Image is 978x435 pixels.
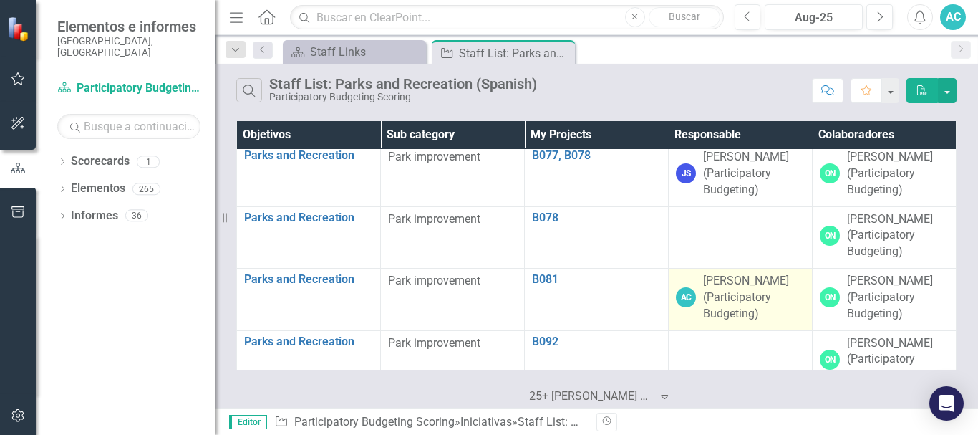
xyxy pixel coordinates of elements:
div: 265 [132,183,160,195]
a: Parks and Recreation [244,211,373,224]
div: ON [820,226,840,246]
input: Busque a continuación... [57,114,200,139]
button: Buscar [649,7,720,27]
td: Doble click para editar Haga clic derecho para el menú contextual [237,145,381,207]
td: Doble click para editar [669,145,813,207]
div: [PERSON_NAME] (Participatory Budgeting) [847,211,949,261]
div: [PERSON_NAME] (Participatory Budgeting) [703,149,805,199]
td: Doble click para editar Haga clic derecho para el menú contextual [525,269,669,331]
div: Participatory Budgeting Scoring [269,92,537,102]
td: Doble click para editar [669,330,813,393]
div: ON [820,163,840,183]
a: B078 [532,211,661,224]
span: Park improvement [388,336,480,350]
span: Park improvement [388,212,480,226]
div: Staff List: Parks and Recreation (Spanish) [459,44,571,62]
span: Buscar [669,11,700,22]
td: Doble click para editar [381,206,525,269]
a: Parks and Recreation [244,149,373,162]
div: Aug-25 [770,9,858,27]
td: Doble click para editar [813,269,957,331]
a: B092 [532,335,661,348]
a: Scorecards [71,153,130,170]
td: Doble click para editar Haga clic derecho para el menú contextual [525,145,669,207]
div: [PERSON_NAME] (Participatory Budgeting) [847,273,949,322]
div: ON [820,287,840,307]
a: Staff Links [286,43,422,61]
div: Staff List: Parks and Recreation (Spanish) [269,76,537,92]
div: 1 [137,156,160,168]
button: Aug-25 [765,4,863,30]
input: Buscar en ClearPoint... [290,5,723,30]
div: » » [274,414,586,431]
td: Doble click para editar [813,206,957,269]
td: Doble click para editar Haga clic derecho para el menú contextual [237,330,381,393]
div: Open Intercom Messenger [929,386,964,421]
td: Doble click para editar Haga clic derecho para el menú contextual [237,269,381,331]
div: Staff Links [310,43,422,61]
div: 36 [125,210,148,222]
div: JS [676,163,696,183]
td: Doble click para editar Haga clic derecho para el menú contextual [525,330,669,393]
td: Doble click para editar [813,145,957,207]
td: Doble click para editar [381,145,525,207]
a: B081 [532,273,661,286]
td: Doble click para editar [669,269,813,331]
a: B077, B078 [532,149,661,162]
div: [PERSON_NAME] (Participatory Budgeting) [703,273,805,322]
a: Elementos [71,181,125,197]
div: AC [676,287,696,307]
img: ClearPoint Strategy [7,16,32,42]
span: Park improvement [388,274,480,287]
span: Elementos e informes [57,18,200,35]
td: Doble click para editar [669,206,813,269]
a: Participatory Budgeting Scoring [57,80,200,97]
div: [PERSON_NAME] (Participatory Budgeting) [847,149,949,199]
a: Parks and Recreation [244,335,373,348]
div: Staff List: Parks and Recreation (Spanish) [518,415,730,429]
button: AC [940,4,966,30]
td: Doble click para editar Haga clic derecho para el menú contextual [237,206,381,269]
span: Editor [229,415,267,429]
small: [GEOGRAPHIC_DATA], [GEOGRAPHIC_DATA] [57,35,200,59]
a: Iniciativas [460,415,512,429]
td: Doble click para editar [381,269,525,331]
a: Parks and Recreation [244,273,373,286]
a: Informes [71,208,118,224]
span: Park improvement [388,150,480,163]
a: Participatory Budgeting Scoring [294,415,455,429]
td: Doble click para editar [813,330,957,393]
div: ON [820,350,840,370]
td: Doble click para editar Haga clic derecho para el menú contextual [525,206,669,269]
div: [PERSON_NAME] (Participatory Budgeting) [847,335,949,385]
td: Doble click para editar [381,330,525,393]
